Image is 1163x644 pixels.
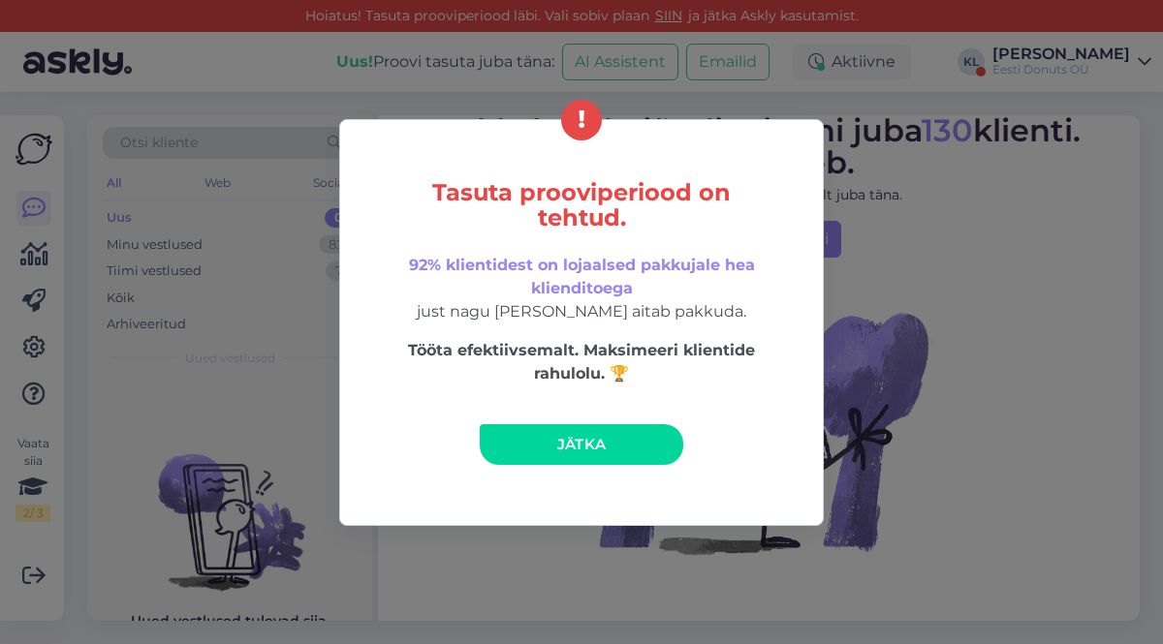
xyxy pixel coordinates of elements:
span: Jätka [557,435,607,453]
p: Tööta efektiivsemalt. Maksimeeri klientide rahulolu. 🏆 [381,339,782,385]
a: Jätka [480,424,683,465]
span: 92% klientidest on lojaalsed pakkujale hea klienditoega [409,256,755,297]
p: just nagu [PERSON_NAME] aitab pakkuda. [381,254,782,323]
h5: Tasuta prooviperiood on tehtud. [381,180,782,230]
